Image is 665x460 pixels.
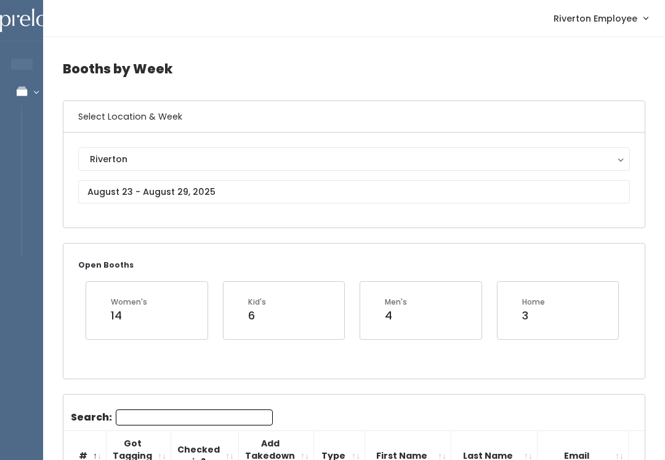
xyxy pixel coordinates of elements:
[78,180,630,203] input: August 23 - August 29, 2025
[385,297,407,308] div: Men's
[111,297,147,308] div: Women's
[522,308,545,324] div: 3
[90,152,618,166] div: Riverton
[71,409,273,425] label: Search:
[522,297,545,308] div: Home
[116,409,273,425] input: Search:
[111,308,147,324] div: 14
[554,12,637,25] span: Riverton Employee
[248,297,266,308] div: Kid's
[63,101,645,133] h6: Select Location & Week
[385,308,407,324] div: 4
[63,52,645,86] h4: Booths by Week
[541,5,660,31] a: Riverton Employee
[78,147,630,171] button: Riverton
[78,260,134,270] small: Open Booths
[248,308,266,324] div: 6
